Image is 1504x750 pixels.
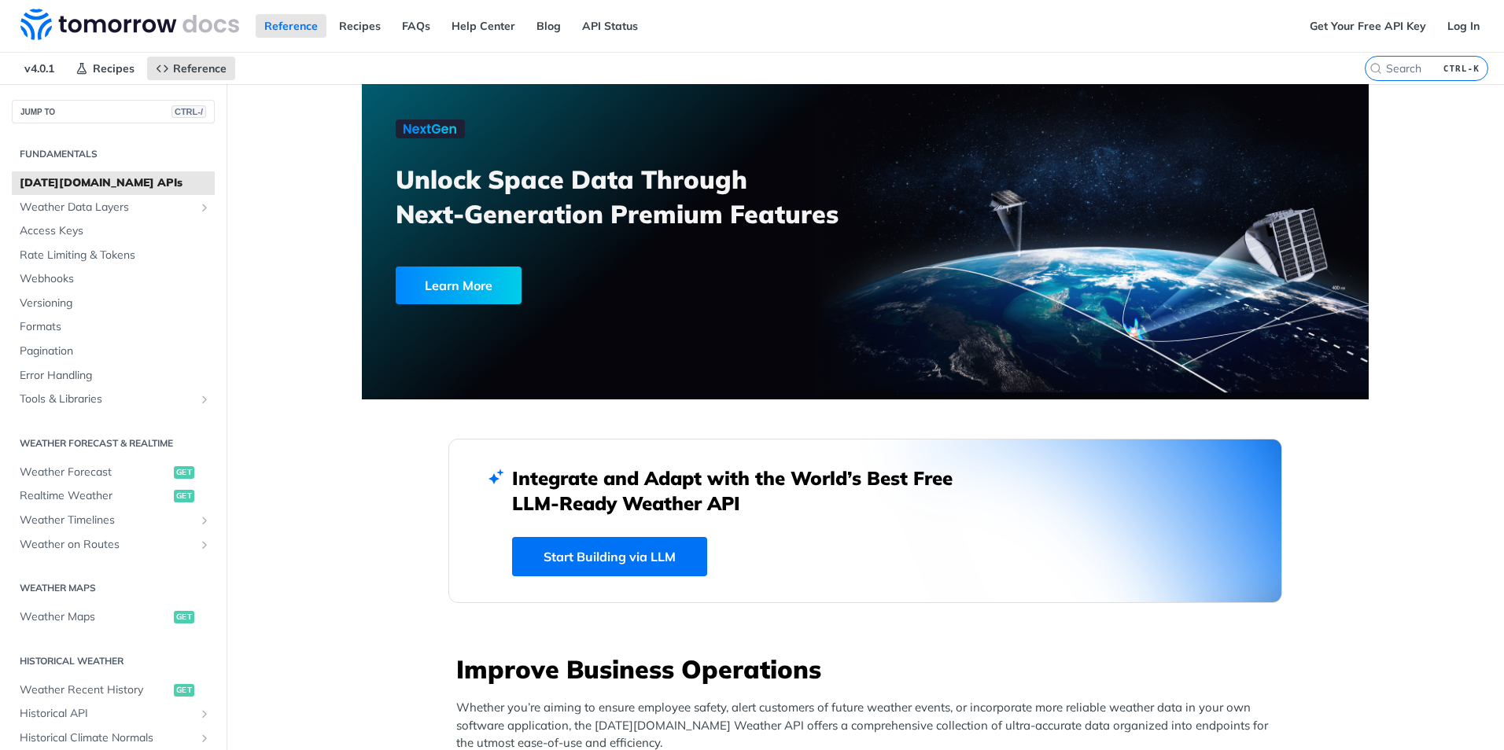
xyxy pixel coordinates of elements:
span: v4.0.1 [16,57,63,80]
a: Weather on RoutesShow subpages for Weather on Routes [12,533,215,557]
span: Weather Data Layers [20,200,194,215]
a: Help Center [443,14,524,38]
span: get [174,466,194,479]
span: Weather on Routes [20,537,194,553]
span: Access Keys [20,223,211,239]
a: Webhooks [12,267,215,291]
span: Historical Climate Normals [20,730,194,746]
a: Blog [528,14,570,38]
kbd: CTRL-K [1439,61,1484,76]
span: Versioning [20,296,211,311]
a: FAQs [393,14,439,38]
span: Weather Timelines [20,513,194,528]
span: get [174,611,194,623]
a: Error Handling [12,364,215,388]
a: Rate Limiting & Tokens [12,244,215,267]
h2: Weather Maps [12,581,215,595]
a: Weather Recent Historyget [12,678,215,702]
img: Tomorrow.io Weather API Docs [20,9,239,40]
span: Pagination [20,344,211,359]
a: Get Your Free API Key [1301,14,1435,38]
button: Show subpages for Tools & Libraries [198,393,211,406]
span: [DATE][DOMAIN_NAME] APIs [20,175,211,191]
a: Recipes [330,14,389,38]
h2: Fundamentals [12,147,215,161]
span: get [174,490,194,502]
h2: Integrate and Adapt with the World’s Best Free LLM-Ready Weather API [512,465,976,516]
span: Weather Forecast [20,465,170,480]
a: Historical APIShow subpages for Historical API [12,702,215,726]
a: Historical Climate NormalsShow subpages for Historical Climate Normals [12,726,215,750]
h3: Improve Business Operations [456,652,1282,686]
span: Error Handling [20,368,211,384]
div: Learn More [396,267,522,304]
a: Weather Mapsget [12,605,215,629]
a: Pagination [12,340,215,363]
span: Webhooks [20,271,211,287]
span: Tools & Libraries [20,392,194,407]
h3: Unlock Space Data Through Next-Generation Premium Features [396,162,883,231]
a: Versioning [12,292,215,315]
span: Historical API [20,706,194,722]
a: Reference [256,14,326,38]
span: Reference [173,61,227,75]
button: Show subpages for Weather on Routes [198,539,211,551]
a: Weather Data LayersShow subpages for Weather Data Layers [12,196,215,219]
button: Show subpages for Historical Climate Normals [198,732,211,744]
a: Recipes [67,57,143,80]
span: Formats [20,319,211,335]
span: Recipes [93,61,135,75]
span: Rate Limiting & Tokens [20,248,211,263]
a: Start Building via LLM [512,537,707,576]
a: Formats [12,315,215,339]
a: Weather TimelinesShow subpages for Weather Timelines [12,509,215,532]
svg: Search [1369,62,1382,75]
span: get [174,684,194,697]
h2: Weather Forecast & realtime [12,436,215,450]
a: Access Keys [12,219,215,243]
button: Show subpages for Historical API [198,708,211,720]
a: Realtime Weatherget [12,484,215,508]
span: CTRL-/ [171,105,206,118]
a: Weather Forecastget [12,461,215,484]
a: [DATE][DOMAIN_NAME] APIs [12,171,215,195]
a: Reference [147,57,235,80]
img: NextGen [396,119,465,138]
h2: Historical Weather [12,654,215,668]
span: Realtime Weather [20,488,170,504]
a: Learn More [396,267,785,304]
span: Weather Maps [20,609,170,625]
button: JUMP TOCTRL-/ [12,100,215,123]
a: Log In [1439,14,1488,38]
button: Show subpages for Weather Timelines [198,514,211,527]
button: Show subpages for Weather Data Layers [198,201,211,214]
a: API Status [573,14,647,38]
a: Tools & LibrariesShow subpages for Tools & Libraries [12,388,215,411]
span: Weather Recent History [20,682,170,698]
